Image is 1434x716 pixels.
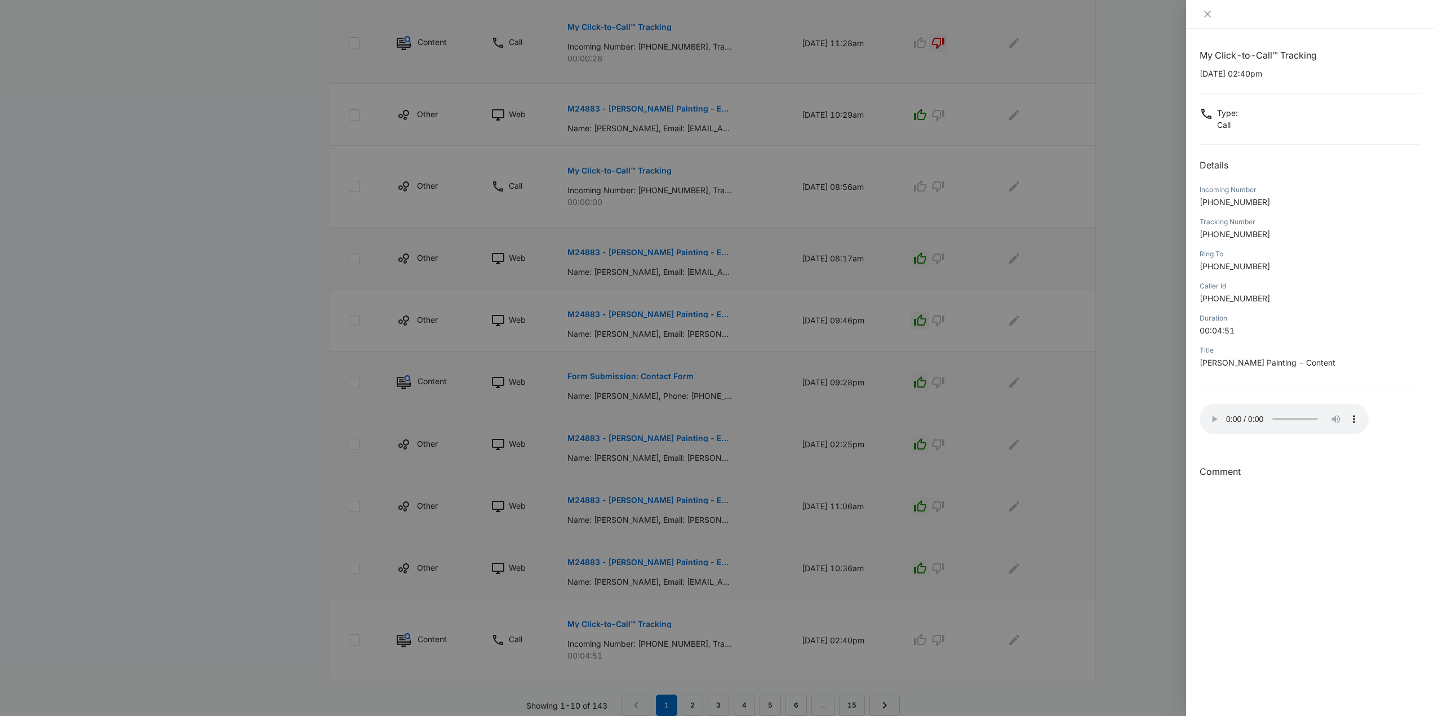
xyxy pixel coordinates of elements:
h3: Comment [1200,465,1420,478]
div: Tracking Number [1200,217,1420,227]
h2: Details [1200,158,1420,172]
span: [PHONE_NUMBER] [1200,229,1270,239]
p: Type : [1217,107,1238,119]
span: [PERSON_NAME] Painting - Content [1200,358,1335,367]
h1: My Click-to-Call™ Tracking [1200,48,1420,62]
div: Ring To [1200,249,1420,259]
div: Incoming Number [1200,185,1420,195]
div: Title [1200,345,1420,355]
span: 00:04:51 [1200,326,1235,335]
span: [PHONE_NUMBER] [1200,261,1270,271]
button: Close [1200,9,1215,19]
p: [DATE] 02:40pm [1200,68,1420,79]
span: [PHONE_NUMBER] [1200,293,1270,303]
audio: Your browser does not support the audio tag. [1200,404,1369,434]
div: Caller Id [1200,281,1420,291]
span: [PHONE_NUMBER] [1200,197,1270,207]
p: Call [1217,119,1238,131]
span: close [1203,10,1212,19]
div: Duration [1200,313,1420,323]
